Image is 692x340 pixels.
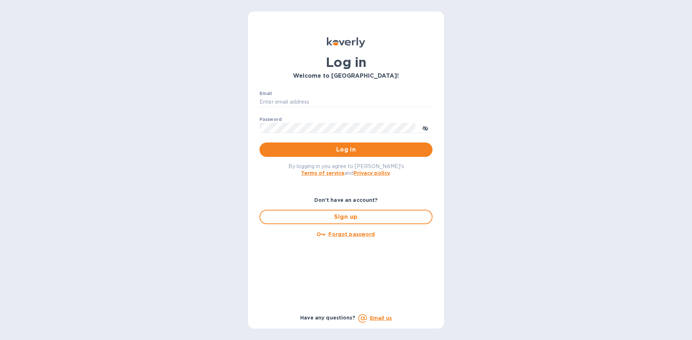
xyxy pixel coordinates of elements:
[259,55,432,70] h1: Log in
[327,37,365,47] img: Koverly
[328,231,375,237] u: Forgot password
[301,170,345,176] a: Terms of service
[259,117,281,122] label: Password
[370,315,392,321] a: Email us
[259,142,432,157] button: Log in
[265,145,427,154] span: Log in
[259,210,432,224] button: Sign up
[259,73,432,80] h3: Welcome to [GEOGRAPHIC_DATA]!
[288,163,404,176] span: By logging in you agree to [PERSON_NAME]'s and .
[314,197,378,203] b: Don't have an account?
[418,121,432,135] button: toggle password visibility
[300,315,355,321] b: Have any questions?
[259,91,272,96] label: Email
[266,213,426,221] span: Sign up
[259,97,432,108] input: Enter email address
[354,170,390,176] a: Privacy policy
